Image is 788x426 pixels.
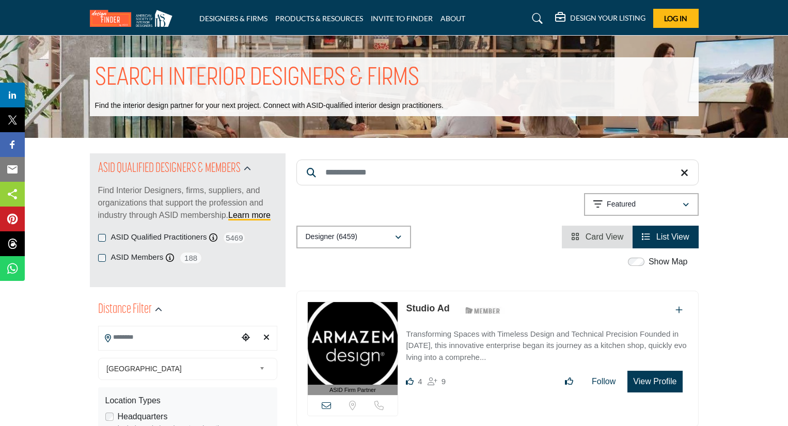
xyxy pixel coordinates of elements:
label: Show Map [649,256,688,268]
p: Transforming Spaces with Timeless Design and Technical Precision Founded in [DATE], this innovati... [406,328,687,364]
p: Find the interior design partner for your next project. Connect with ASID-qualified interior desi... [95,101,444,111]
input: Search Location [99,327,238,348]
a: Add To List [675,306,683,314]
button: Log In [653,9,699,28]
p: Find Interior Designers, firms, suppliers, and organizations that support the profession and indu... [98,184,277,222]
a: Search [522,10,549,27]
a: View Card [571,232,623,241]
span: 9 [442,377,446,386]
label: ASID Members [111,251,164,263]
button: Follow [585,371,622,392]
span: 4 [418,377,422,386]
p: Featured [607,199,636,210]
p: Designer (6459) [306,232,357,242]
a: Transforming Spaces with Timeless Design and Technical Precision Founded in [DATE], this innovati... [406,322,687,364]
h2: Distance Filter [98,301,152,319]
a: DESIGNERS & FIRMS [199,14,267,23]
div: DESIGN YOUR LISTING [555,12,645,25]
label: ASID Qualified Practitioners [111,231,207,243]
li: List View [633,226,698,248]
span: 188 [179,251,202,264]
a: ASID Firm Partner [308,302,398,396]
input: Search Keyword [296,160,699,185]
a: View List [642,232,689,241]
div: Followers [428,375,446,388]
i: Likes [406,377,414,385]
a: Studio Ad [406,303,449,313]
h1: SEARCH INTERIOR DESIGNERS & FIRMS [95,62,419,94]
button: View Profile [627,371,682,392]
img: Site Logo [90,10,178,27]
h5: DESIGN YOUR LISTING [570,13,645,23]
span: [GEOGRAPHIC_DATA] [106,362,255,375]
span: List View [656,232,689,241]
button: Like listing [558,371,580,392]
label: Headquarters [118,411,168,423]
span: 5469 [223,231,246,244]
input: ASID Members checkbox [98,254,106,262]
img: ASID Members Badge Icon [460,304,506,317]
div: Choose your current location [238,327,254,349]
span: Log In [664,14,687,23]
a: PRODUCTS & RESOURCES [275,14,363,23]
a: INVITE TO FINDER [371,14,433,23]
button: Designer (6459) [296,226,411,248]
button: Featured [584,193,699,216]
p: Studio Ad [406,302,449,315]
input: ASID Qualified Practitioners checkbox [98,234,106,242]
img: Studio Ad [308,302,398,385]
a: Learn more [228,211,271,219]
h2: ASID QUALIFIED DESIGNERS & MEMBERS [98,160,241,178]
span: ASID Firm Partner [329,386,376,395]
div: Clear search location [259,327,274,349]
li: Card View [562,226,633,248]
div: Location Types [105,395,270,407]
span: Card View [586,232,624,241]
a: ABOUT [440,14,465,23]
